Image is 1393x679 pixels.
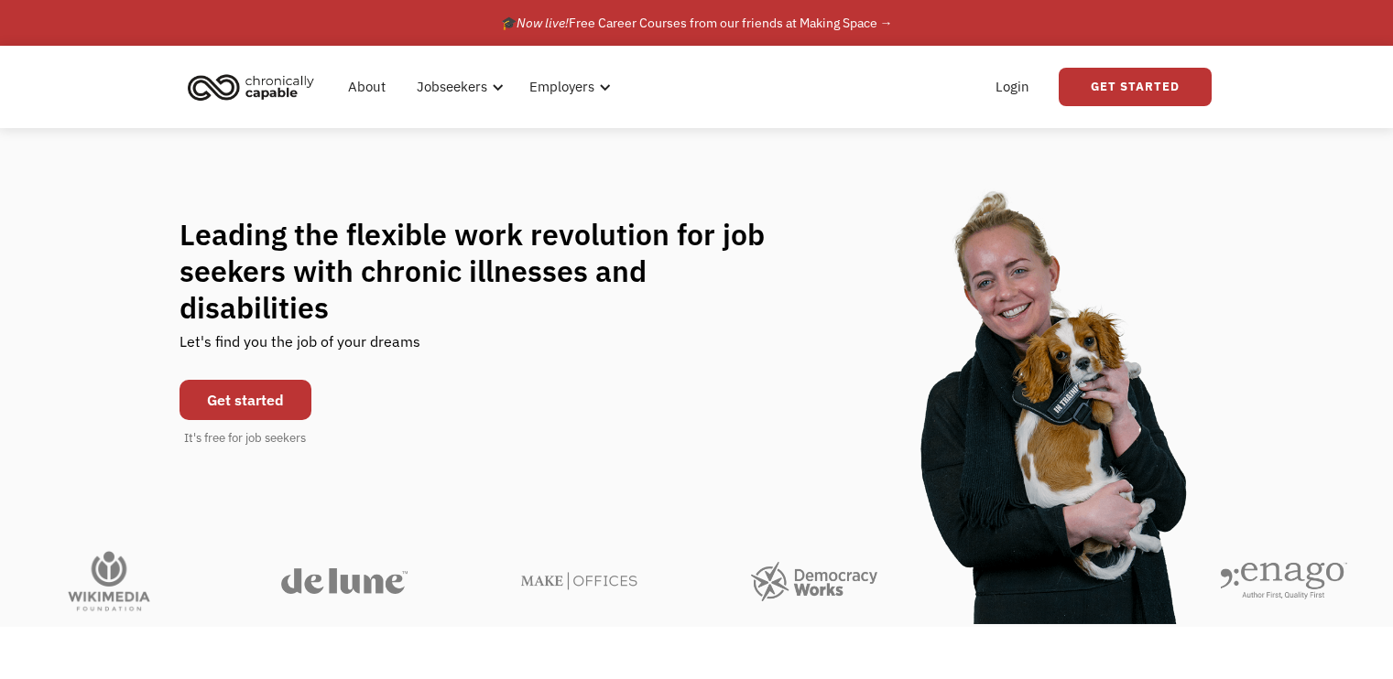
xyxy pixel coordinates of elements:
[517,15,569,31] em: Now live!
[985,58,1040,116] a: Login
[406,58,509,116] div: Jobseekers
[182,67,320,107] img: Chronically Capable logo
[182,67,328,107] a: home
[529,76,594,98] div: Employers
[417,76,487,98] div: Jobseekers
[1059,68,1212,106] a: Get Started
[337,58,397,116] a: About
[518,58,616,116] div: Employers
[180,326,420,371] div: Let's find you the job of your dreams
[501,12,893,34] div: 🎓 Free Career Courses from our friends at Making Space →
[180,380,311,420] a: Get started
[184,429,306,447] div: It's free for job seekers
[180,216,800,326] h1: Leading the flexible work revolution for job seekers with chronic illnesses and disabilities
